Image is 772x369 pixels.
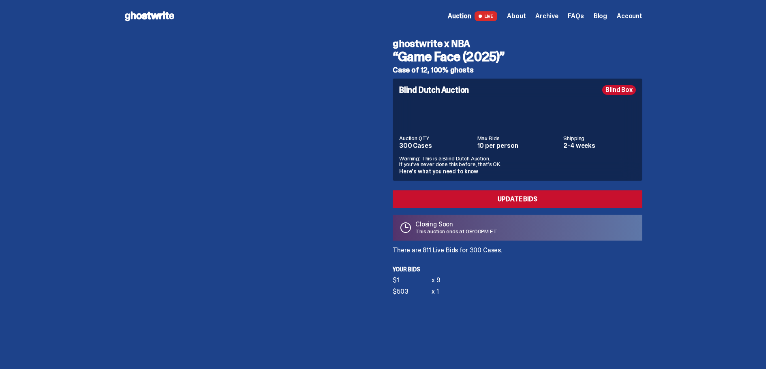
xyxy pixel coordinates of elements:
[568,13,584,19] a: FAQs
[399,135,473,141] dt: Auction QTY
[393,50,642,63] h3: “Game Face (2025)”
[448,13,471,19] span: Auction
[475,11,498,21] span: LIVE
[393,66,642,74] h5: Case of 12, 100% ghosts
[399,86,469,94] h4: Blind Dutch Auction
[507,13,526,19] a: About
[399,156,636,167] p: Warning: This is a Blind Dutch Auction. If you’ve never done this before, that’s OK.
[393,267,642,272] p: Your bids
[415,228,497,234] p: This auction ends at 09:00PM ET
[617,13,642,19] a: Account
[602,85,636,95] div: Blind Box
[393,39,642,49] h4: ghostwrite x NBA
[393,277,432,284] div: $1
[477,143,559,149] dd: 10 per person
[399,143,473,149] dd: 300 Cases
[563,135,636,141] dt: Shipping
[448,11,497,21] a: Auction LIVE
[432,288,439,295] div: x 1
[535,13,558,19] a: Archive
[393,288,432,295] div: $503
[432,277,441,284] div: x 9
[393,190,642,208] a: Update Bids
[563,143,636,149] dd: 2-4 weeks
[594,13,607,19] a: Blog
[415,221,497,228] p: Closing Soon
[393,247,642,254] p: There are 811 Live Bids for 300 Cases.
[399,168,478,175] a: Here's what you need to know
[477,135,559,141] dt: Max Bids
